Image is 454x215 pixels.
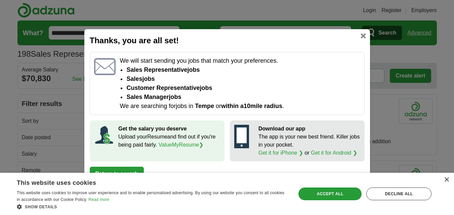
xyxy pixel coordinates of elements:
[126,84,360,93] li: customer representative jobs
[126,74,360,84] li: sales jobs
[17,203,288,210] div: Show details
[311,150,357,156] a: Get it for Android ❯
[118,133,220,149] p: Upload your Resume and find out if you're being paid fairly.
[25,205,57,209] span: Show details
[126,93,360,102] li: sales manager jobs
[366,187,431,200] div: Decline all
[17,191,284,202] span: This website uses cookies to improve user experience and to enable personalised advertising. By u...
[258,133,360,157] p: The app is your new best friend. Killer jobs in your pocket. or
[221,103,282,109] span: within a 10 mile radius
[258,150,303,156] a: Get it for iPhone ❯
[120,102,360,111] p: We are searching for jobs in or .
[126,65,360,74] li: Sales Representative jobs
[298,187,362,200] div: Accept all
[120,56,360,65] p: We will start sending you jobs that match your preferences.
[90,35,365,47] h2: Thanks, you are all set!
[90,167,144,181] button: Return to search
[159,142,204,148] a: ValueMyResume❯
[195,103,214,109] span: Tempe
[118,125,220,133] p: Get the salary you deserve
[88,197,109,202] a: Read more, opens a new window
[17,177,271,187] div: This website uses cookies
[444,177,449,182] div: Close
[258,125,360,133] p: Download our app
